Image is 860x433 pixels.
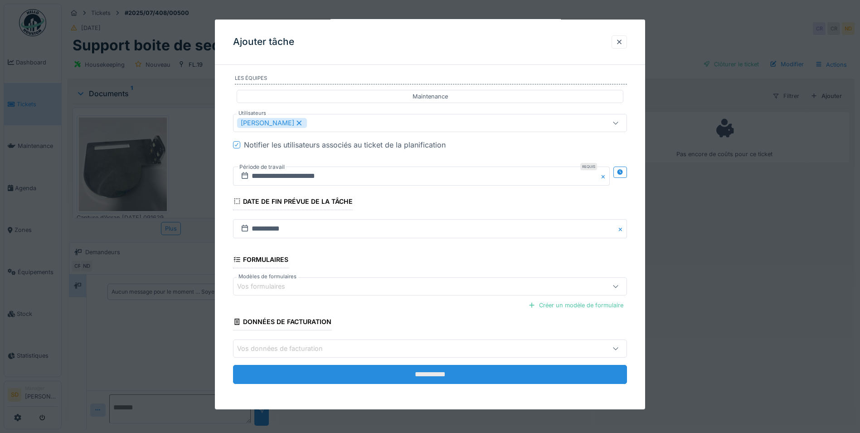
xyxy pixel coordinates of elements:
label: Modèles de formulaires [237,273,298,280]
div: [PERSON_NAME] [237,118,307,128]
label: Période de travail [238,162,286,172]
div: Vos données de facturation [237,344,335,354]
div: Formulaires [233,253,288,268]
h3: Ajouter tâche [233,36,294,48]
div: Requis [580,163,597,170]
button: Close [600,167,610,186]
div: Date de fin prévue de la tâche [233,195,353,210]
div: Données de facturation [233,315,331,330]
div: Notifier les utilisateurs associés au ticket de la planification [244,139,446,150]
div: Maintenance [413,92,448,101]
label: Utilisateurs [237,109,268,117]
div: Vos formulaires [237,281,298,291]
div: Créer un modèle de formulaire [525,299,627,311]
label: Les équipes [235,74,627,84]
button: Close [617,219,627,238]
